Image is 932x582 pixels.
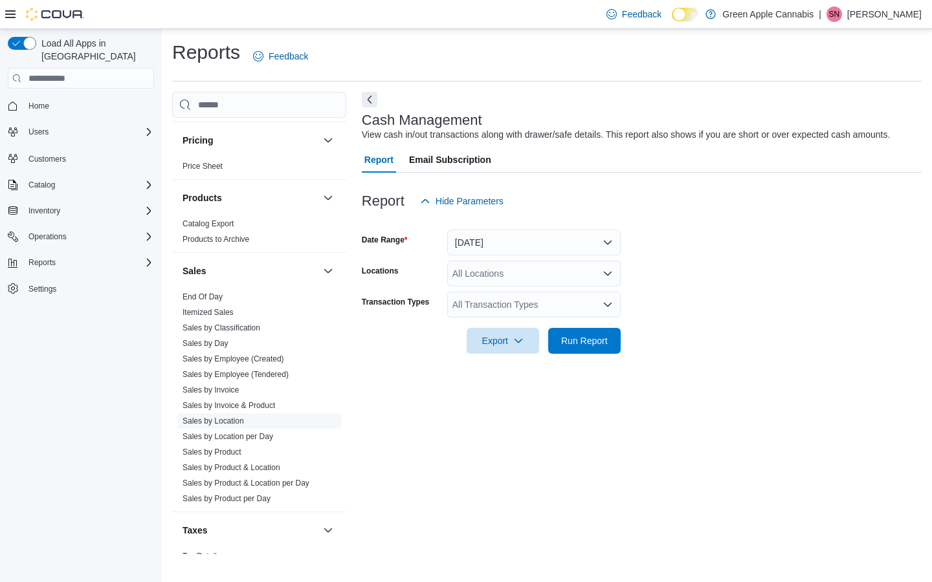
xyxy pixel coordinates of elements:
[183,432,273,441] a: Sales by Location per Day
[474,328,531,354] span: Export
[36,37,154,63] span: Load All Apps in [GEOGRAPHIC_DATA]
[561,334,608,347] span: Run Report
[183,401,275,410] a: Sales by Invoice & Product
[362,193,405,209] h3: Report
[23,229,154,244] span: Operations
[183,264,206,277] h3: Sales
[23,177,60,193] button: Catalog
[3,149,159,167] button: Customers
[183,292,223,301] a: End Of Day
[183,235,249,244] a: Products to Archive
[23,124,54,140] button: Users
[320,190,336,206] button: Products
[183,134,213,147] h3: Pricing
[827,6,842,22] div: Sheri Norman
[183,370,289,379] a: Sales by Employee (Tendered)
[23,98,54,114] a: Home
[362,92,377,107] button: Next
[722,6,814,22] p: Green Apple Cannabis
[819,6,821,22] p: |
[183,292,223,302] span: End Of Day
[603,268,613,279] button: Open list of options
[183,234,249,244] span: Products to Archive
[183,161,223,171] span: Price Sheet
[183,416,244,426] a: Sales by Location
[172,39,240,65] h1: Reports
[183,479,309,488] a: Sales by Product & Location per Day
[183,369,289,380] span: Sales by Employee (Tendered)
[183,478,309,488] span: Sales by Product & Location per Day
[23,203,154,219] span: Inventory
[847,6,922,22] p: [PERSON_NAME]
[28,101,49,111] span: Home
[409,147,491,173] span: Email Subscription
[23,281,61,297] a: Settings
[183,400,275,411] span: Sales by Invoice & Product
[23,150,154,166] span: Customers
[436,195,504,208] span: Hide Parameters
[28,284,56,294] span: Settings
[829,6,840,22] span: SN
[183,134,318,147] button: Pricing
[183,552,221,561] a: Tax Details
[269,50,308,63] span: Feedback
[28,257,56,268] span: Reports
[183,431,273,442] span: Sales by Location per Day
[183,323,260,332] a: Sales by Classification
[447,230,621,255] button: [DATE]
[23,124,154,140] span: Users
[320,263,336,279] button: Sales
[183,307,234,318] span: Itemized Sales
[183,551,221,561] span: Tax Details
[183,219,234,229] span: Catalog Export
[183,323,260,333] span: Sales by Classification
[23,177,154,193] span: Catalog
[183,308,234,317] a: Itemized Sales
[183,462,280,473] span: Sales by Product & Location
[8,91,154,332] nav: Complex example
[183,385,239,394] a: Sales by Invoice
[183,162,223,171] a: Price Sheet
[415,188,509,214] button: Hide Parameters
[183,339,228,348] a: Sales by Day
[183,524,208,537] h3: Taxes
[320,523,336,538] button: Taxes
[3,253,159,272] button: Reports
[183,447,241,457] a: Sales by Product
[248,43,313,69] a: Feedback
[320,133,336,148] button: Pricing
[183,385,239,395] span: Sales by Invoice
[23,255,61,270] button: Reports
[183,494,271,503] a: Sales by Product per Day
[183,354,284,364] span: Sales by Employee (Created)
[183,416,244,426] span: Sales by Location
[23,281,154,297] span: Settings
[28,180,55,190] span: Catalog
[362,235,408,245] label: Date Range
[26,8,84,21] img: Cova
[23,229,72,244] button: Operations
[183,524,318,537] button: Taxes
[672,8,699,21] input: Dark Mode
[28,232,67,242] span: Operations
[362,113,482,128] h3: Cash Management
[3,96,159,115] button: Home
[172,289,346,512] div: Sales
[183,447,241,457] span: Sales by Product
[3,228,159,246] button: Operations
[183,264,318,277] button: Sales
[23,98,154,114] span: Home
[362,297,429,307] label: Transaction Types
[183,191,222,204] h3: Products
[3,279,159,298] button: Settings
[28,127,49,137] span: Users
[3,123,159,141] button: Users
[467,328,539,354] button: Export
[172,216,346,252] div: Products
[172,158,346,179] div: Pricing
[362,128,891,142] div: View cash in/out transactions along with drawer/safe details. This report also shows if you are s...
[183,338,228,349] span: Sales by Day
[183,463,280,472] a: Sales by Product & Location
